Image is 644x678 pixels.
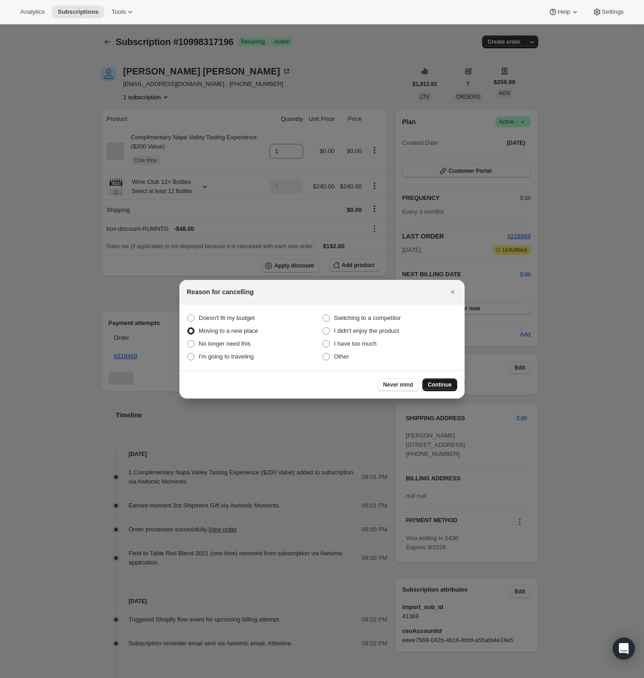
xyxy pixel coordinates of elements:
span: Help [558,8,570,16]
span: I'm going to traveling [199,353,254,360]
div: Open Intercom Messenger [613,638,635,660]
span: Tools [111,8,126,16]
span: Continue [428,381,452,388]
button: Close [446,285,459,298]
button: Settings [587,6,629,18]
span: Never mind [383,381,413,388]
button: Subscriptions [52,6,104,18]
span: Other [334,353,349,360]
button: Never mind [378,378,419,391]
span: I have too much [334,340,377,347]
span: Settings [602,8,624,16]
button: Tools [106,6,140,18]
button: Continue [422,378,457,391]
button: Analytics [15,6,50,18]
span: Switching to a competitor [334,314,401,321]
span: Subscriptions [57,8,98,16]
span: Doesn't fit my budget [199,314,255,321]
h2: Reason for cancelling [187,287,253,296]
span: Analytics [20,8,45,16]
span: I didn't enjoy the product [334,327,399,334]
button: Help [543,6,585,18]
span: No longer need this [199,340,251,347]
span: Moving to a new place [199,327,258,334]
